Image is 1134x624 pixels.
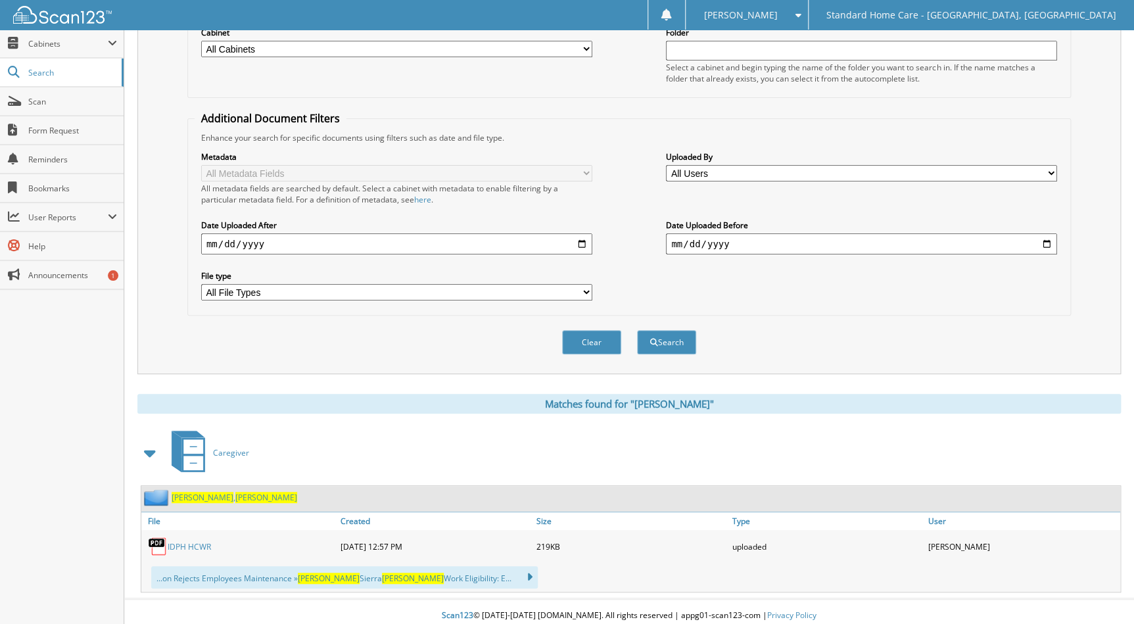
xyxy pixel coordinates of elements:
a: Caregiver [164,427,249,479]
legend: Additional Document Filters [195,111,346,126]
span: [PERSON_NAME] [298,573,360,584]
span: [PERSON_NAME] [382,573,444,584]
a: Size [533,512,729,530]
div: 219KB [533,533,729,560]
button: Search [637,330,696,354]
span: User Reports [28,212,108,223]
label: File type [201,270,592,281]
img: scan123-logo-white.svg [13,6,112,24]
a: Created [337,512,533,530]
a: File [141,512,337,530]
img: folder2.png [144,489,172,506]
label: Date Uploaded After [201,220,592,231]
label: Folder [666,27,1057,38]
div: [DATE] 12:57 PM [337,533,533,560]
div: All metadata fields are searched by default. Select a cabinet with metadata to enable filtering b... [201,183,592,205]
span: Cabinets [28,38,108,49]
span: [PERSON_NAME] [235,492,297,503]
span: Help [28,241,117,252]
span: Announcements [28,270,117,281]
span: Scan123 [442,610,473,621]
input: start [201,233,592,254]
div: [PERSON_NAME] [924,533,1120,560]
div: Enhance your search for specific documents using filters such as date and file type. [195,132,1064,143]
iframe: Chat Widget [1068,561,1134,624]
span: Search [28,67,115,78]
div: Select a cabinet and begin typing the name of the folder you want to search in. If the name match... [666,62,1057,84]
label: Cabinet [201,27,592,38]
a: IDPH HCWR [168,541,211,552]
span: Form Request [28,125,117,136]
button: Clear [562,330,621,354]
span: Standard Home Care - [GEOGRAPHIC_DATA], [GEOGRAPHIC_DATA] [826,11,1116,19]
a: Privacy Policy [767,610,816,621]
span: [PERSON_NAME] [703,11,777,19]
div: ...on Rejects Employees Maintenance » Sierra Work Eligibility: E... [151,566,538,588]
a: Type [728,512,924,530]
a: User [924,512,1120,530]
div: Matches found for "[PERSON_NAME]" [137,394,1121,414]
span: [PERSON_NAME] [172,492,233,503]
a: here [414,194,431,205]
input: end [666,233,1057,254]
label: Metadata [201,151,592,162]
span: Caregiver [213,447,249,458]
a: [PERSON_NAME],[PERSON_NAME] [172,492,297,503]
div: 1 [108,270,118,281]
span: Reminders [28,154,117,165]
span: Scan [28,96,117,107]
span: Bookmarks [28,183,117,194]
label: Uploaded By [666,151,1057,162]
div: uploaded [728,533,924,560]
img: PDF.png [148,537,168,556]
label: Date Uploaded Before [666,220,1057,231]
